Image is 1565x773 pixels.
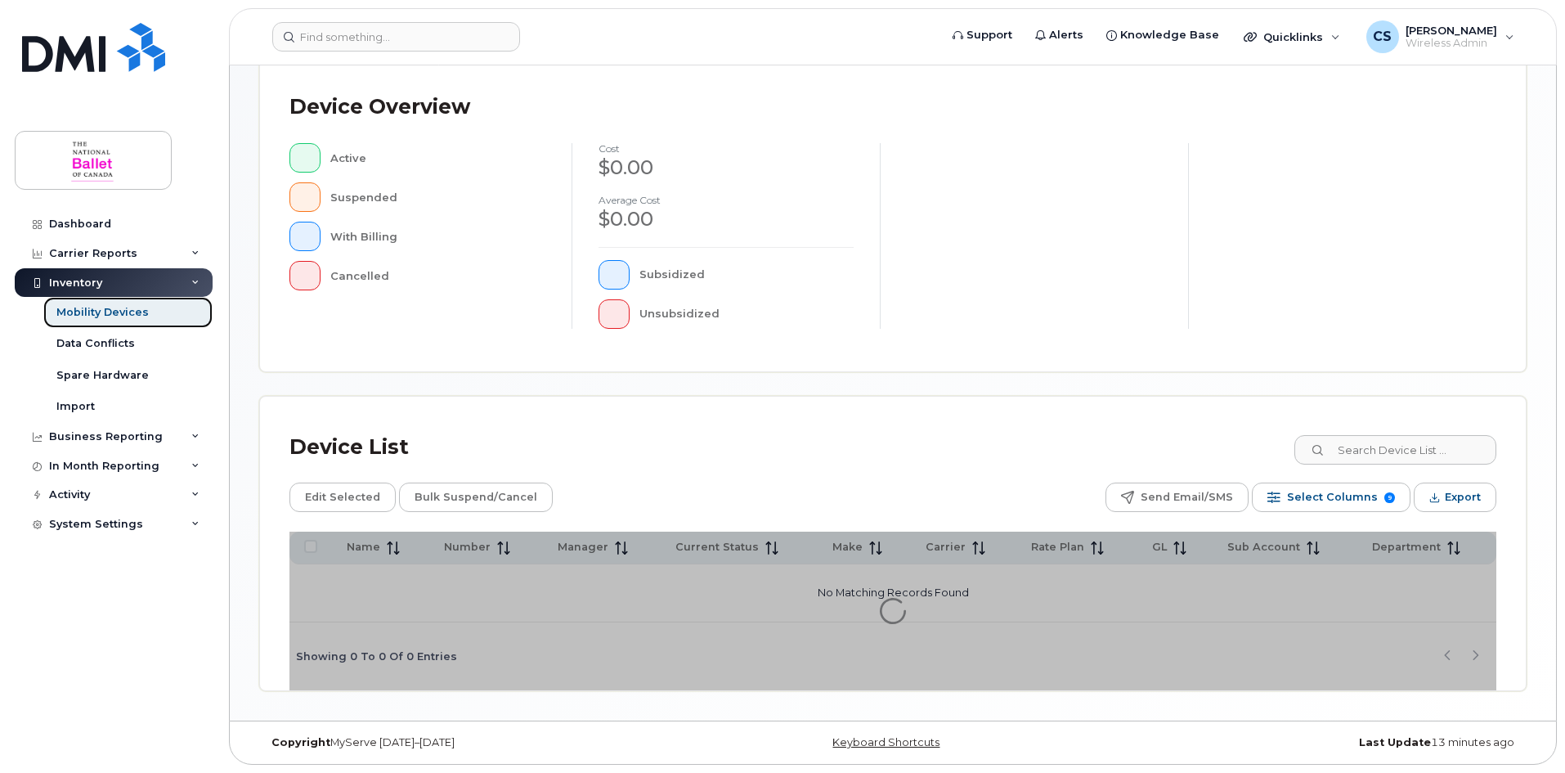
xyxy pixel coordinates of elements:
a: Alerts [1024,19,1095,52]
h4: cost [599,143,854,154]
span: Send Email/SMS [1141,485,1233,510]
div: Active [330,143,546,173]
span: CS [1373,27,1392,47]
div: MyServe [DATE]–[DATE] [259,736,682,749]
div: Device Overview [289,86,470,128]
input: Find something... [272,22,520,52]
span: Edit Selected [305,485,380,510]
h4: Average cost [599,195,854,205]
strong: Last Update [1359,736,1431,748]
div: $0.00 [599,205,854,233]
span: Knowledge Base [1120,27,1219,43]
span: Select Columns [1287,485,1378,510]
a: Support [941,19,1024,52]
span: 9 [1384,492,1395,503]
button: Bulk Suspend/Cancel [399,483,553,512]
span: Bulk Suspend/Cancel [415,485,537,510]
span: Wireless Admin [1406,37,1497,50]
strong: Copyright [271,736,330,748]
div: With Billing [330,222,546,251]
div: Suspended [330,182,546,212]
button: Edit Selected [289,483,396,512]
button: Send Email/SMS [1105,483,1249,512]
span: Quicklinks [1263,30,1323,43]
span: Export [1445,485,1481,510]
button: Select Columns 9 [1252,483,1410,512]
div: Unsubsidized [639,299,854,329]
input: Search Device List ... [1294,435,1496,465]
div: 13 minutes ago [1104,736,1527,749]
div: Christopher Sonnemann [1355,20,1526,53]
a: Keyboard Shortcuts [832,736,939,748]
span: Alerts [1049,27,1083,43]
span: Support [966,27,1012,43]
button: Export [1414,483,1496,512]
span: [PERSON_NAME] [1406,24,1497,37]
div: Device List [289,426,409,469]
div: $0.00 [599,154,854,182]
div: Cancelled [330,261,546,290]
div: Subsidized [639,260,854,290]
div: Quicklinks [1232,20,1352,53]
a: Knowledge Base [1095,19,1231,52]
